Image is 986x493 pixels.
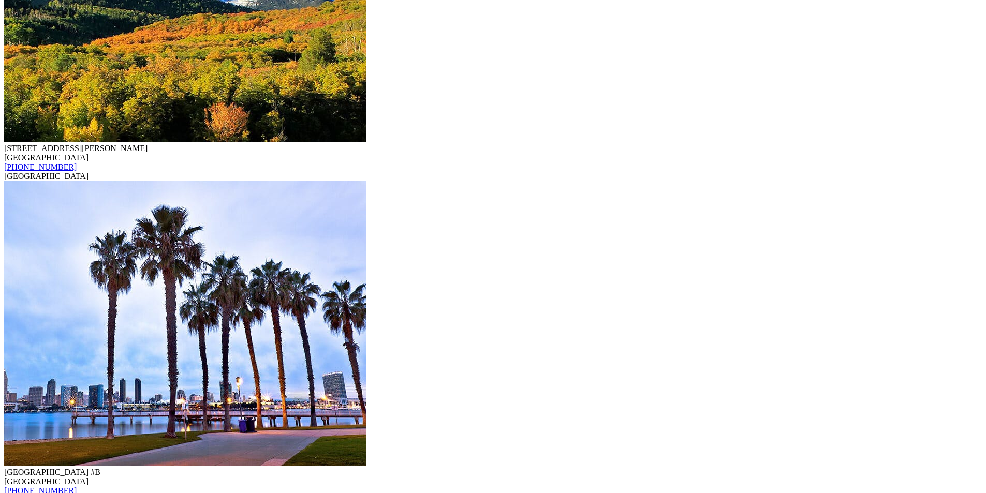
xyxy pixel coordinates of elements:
[4,172,982,181] div: [GEOGRAPHIC_DATA]
[4,144,982,162] div: [STREET_ADDRESS][PERSON_NAME] [GEOGRAPHIC_DATA]
[4,468,982,486] div: [GEOGRAPHIC_DATA] #B [GEOGRAPHIC_DATA]
[4,181,366,466] img: San Diego Location Image
[4,162,77,171] a: [PHONE_NUMBER]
